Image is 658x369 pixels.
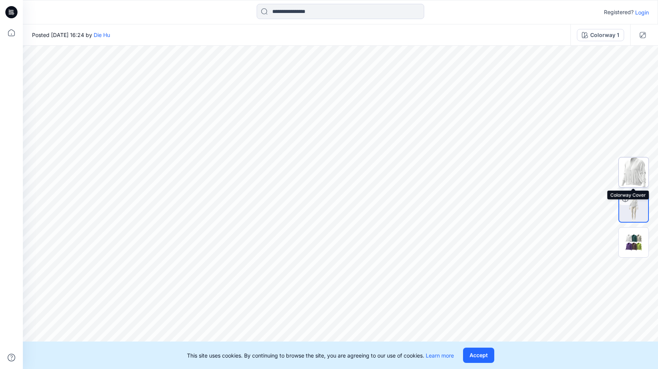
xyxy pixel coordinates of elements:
button: Accept [463,348,494,363]
img: Colorway Cover [619,157,648,187]
button: Colorway 1 [577,29,624,41]
div: Colorway 1 [590,31,619,39]
p: This site uses cookies. By continuing to browse the site, you are agreeing to our use of cookies. [187,351,454,359]
img: All colorways [619,234,648,252]
p: Registered? [604,8,634,17]
span: Posted [DATE] 16:24 by [32,31,110,39]
a: Learn more [426,352,454,359]
a: Die Hu [94,32,110,38]
p: Login [635,8,649,16]
img: Cardigan_colorwaytest Colorway 1 [619,193,648,222]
